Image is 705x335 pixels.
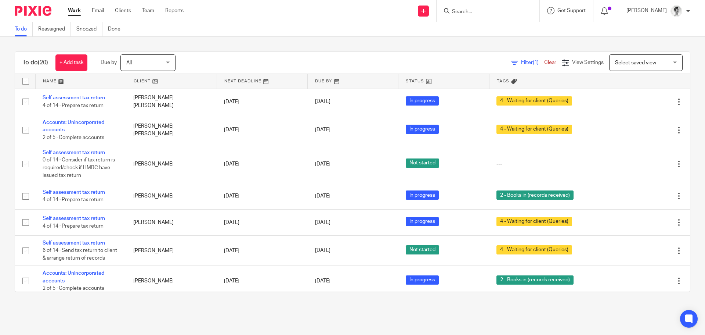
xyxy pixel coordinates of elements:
a: Work [68,7,81,14]
td: [DATE] [217,145,307,183]
a: Self assessment tax return [43,240,105,246]
p: Due by [101,59,117,66]
span: [DATE] [315,161,330,167]
span: (1) [533,60,539,65]
td: [DATE] [217,89,307,115]
span: [DATE] [315,278,330,284]
span: Not started [406,245,439,254]
a: Clients [115,7,131,14]
a: + Add task [55,54,87,71]
input: Search [451,9,517,15]
span: (20) [38,60,48,65]
td: [PERSON_NAME] [PERSON_NAME] [126,115,217,145]
span: In progress [406,217,439,226]
td: [PERSON_NAME] [126,145,217,183]
span: 0 of 14 · Consider if tax return is required/check if HMRC have issued tax return [43,158,115,178]
td: [DATE] [217,266,307,296]
a: Snoozed [76,22,102,36]
img: Adam_2025.jpg [670,5,682,17]
span: Get Support [557,8,586,13]
span: [DATE] [315,248,330,253]
span: In progress [406,96,439,106]
span: In progress [406,190,439,200]
td: [PERSON_NAME] [126,209,217,235]
span: 6 of 14 · Send tax return to client & arrange return of records [43,248,117,261]
span: [DATE] [315,193,330,199]
a: Clear [544,60,556,65]
a: Email [92,7,104,14]
a: Team [142,7,154,14]
a: To do [15,22,33,36]
span: All [126,60,132,65]
td: [DATE] [217,236,307,266]
td: [DATE] [217,183,307,209]
span: [DATE] [315,99,330,104]
span: Tags [497,79,509,83]
span: 2 of 5 · Complete accounts [43,286,104,291]
td: [PERSON_NAME] [126,183,217,209]
a: Reassigned [38,22,71,36]
span: 4 - Waiting for client (Queries) [496,96,572,106]
span: View Settings [572,60,604,65]
p: [PERSON_NAME] [626,7,667,14]
span: 4 of 14 · Prepare tax return [43,224,104,229]
td: [PERSON_NAME] [PERSON_NAME] [126,89,217,115]
span: 4 - Waiting for client (Queries) [496,217,572,226]
span: 4 - Waiting for client (Queries) [496,125,572,134]
span: In progress [406,125,439,134]
span: In progress [406,275,439,285]
span: 4 of 14 · Prepare tax return [43,103,104,108]
a: Self assessment tax return [43,95,105,100]
div: --- [496,160,592,168]
span: 2 - Books in (records received) [496,275,574,285]
span: 4 of 14 · Prepare tax return [43,197,104,203]
span: 2 - Books in (records received) [496,190,574,200]
a: Done [108,22,126,36]
span: [DATE] [315,127,330,132]
a: Accounts: Unincorporated accounts [43,271,104,283]
td: [PERSON_NAME] [126,266,217,296]
a: Reports [165,7,184,14]
span: Filter [521,60,544,65]
a: Accounts: Unincorporated accounts [43,120,104,132]
a: Self assessment tax return [43,216,105,221]
span: 2 of 5 · Complete accounts [43,135,104,140]
a: Self assessment tax return [43,190,105,195]
td: [DATE] [217,115,307,145]
h1: To do [22,59,48,67]
span: Not started [406,158,439,168]
img: Pixie [15,6,51,16]
td: [PERSON_NAME] [126,236,217,266]
td: [DATE] [217,209,307,235]
a: Self assessment tax return [43,150,105,155]
span: [DATE] [315,220,330,225]
span: 4 - Waiting for client (Queries) [496,245,572,254]
span: Select saved view [615,60,656,65]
